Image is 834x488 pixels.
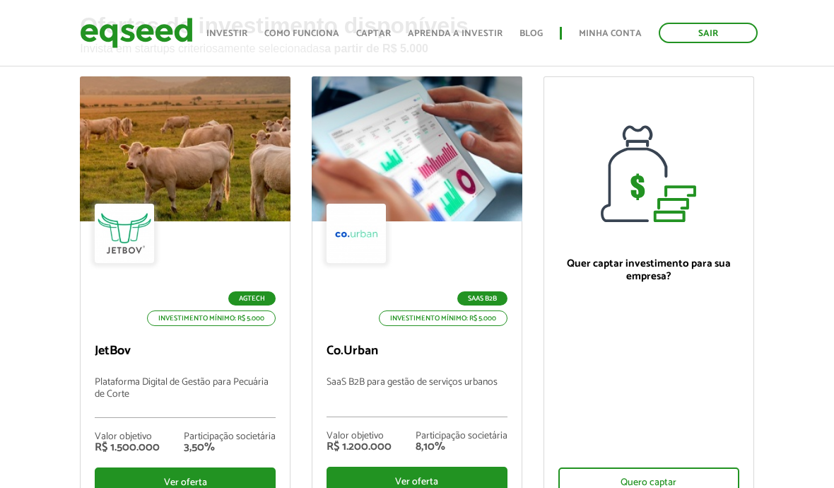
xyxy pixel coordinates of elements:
a: Aprenda a investir [408,29,503,38]
div: Participação societária [416,431,507,441]
p: Investimento mínimo: R$ 5.000 [379,310,507,326]
a: Sair [659,23,758,43]
a: Como funciona [264,29,339,38]
a: Blog [519,29,543,38]
p: Quer captar investimento para sua empresa? [558,257,739,283]
p: Plataforma Digital de Gestão para Pecuária de Corte [95,377,276,418]
div: 3,50% [184,442,276,453]
a: Investir [206,29,247,38]
p: SaaS B2B para gestão de serviços urbanos [327,377,507,417]
a: Captar [356,29,391,38]
div: Valor objetivo [95,432,160,442]
p: Agtech [228,291,276,306]
p: Investimento mínimo: R$ 5.000 [147,310,276,326]
p: Co.Urban [327,344,507,359]
img: EqSeed [80,14,193,52]
div: Valor objetivo [327,431,392,441]
div: 8,10% [416,441,507,453]
div: Participação societária [184,432,276,442]
a: Minha conta [579,29,642,38]
div: R$ 1.200.000 [327,441,392,453]
div: R$ 1.500.000 [95,442,160,453]
p: SaaS B2B [457,291,507,306]
p: JetBov [95,344,276,359]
